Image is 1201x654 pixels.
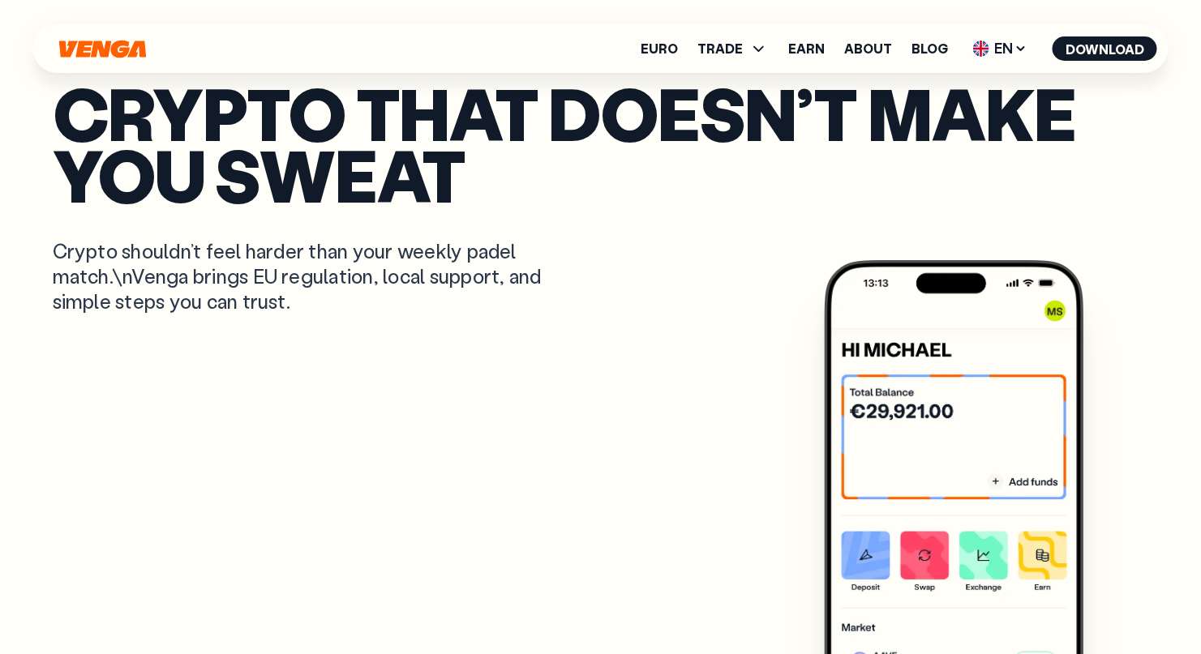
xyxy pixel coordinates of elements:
p: Crypto shouldn’t feel harder than your weekly padel match.\nVenga brings EU regulation, local sup... [53,238,565,314]
span: TRADE [697,39,769,58]
a: Blog [911,42,948,55]
svg: Home [58,40,148,58]
a: Earn [788,42,825,55]
button: Download [1053,36,1157,61]
p: Crypto that doesn’t make you sweat [53,82,1149,206]
a: Euro [641,42,678,55]
span: TRADE [697,42,743,55]
img: flag-uk [973,41,989,57]
a: About [844,42,892,55]
span: EN [967,36,1033,62]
